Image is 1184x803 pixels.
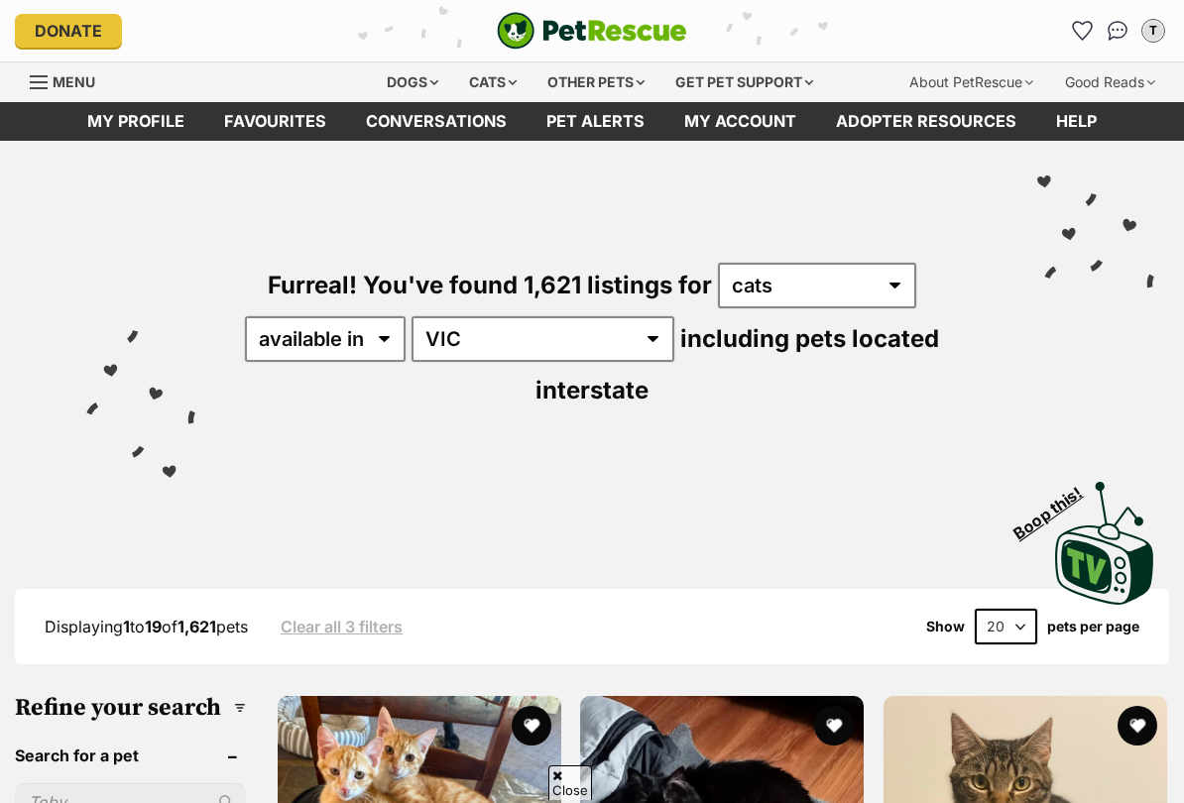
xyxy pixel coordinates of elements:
[1102,15,1133,47] a: Conversations
[15,746,246,764] header: Search for a pet
[1143,21,1163,41] div: T
[1066,15,1169,47] ul: Account quick links
[1118,706,1157,746] button: favourite
[815,706,855,746] button: favourite
[15,14,122,48] a: Donate
[527,102,664,141] a: Pet alerts
[15,694,246,722] h3: Refine your search
[145,617,162,636] strong: 19
[1055,482,1154,605] img: PetRescue TV logo
[1055,464,1154,609] a: Boop this!
[204,102,346,141] a: Favourites
[926,619,965,634] span: Show
[346,102,527,141] a: conversations
[535,324,939,404] span: including pets located interstate
[1066,15,1098,47] a: Favourites
[45,617,248,636] span: Displaying to of pets
[455,62,531,102] div: Cats
[1137,15,1169,47] button: My account
[268,271,712,299] span: Furreal! You've found 1,621 listings for
[67,102,204,141] a: My profile
[661,62,827,102] div: Get pet support
[373,62,452,102] div: Dogs
[497,12,687,50] img: logo-cat-932fe2b9b8326f06289b0f2fb663e598f794de774fb13d1741a6617ecf9a85b4.svg
[1047,619,1139,634] label: pets per page
[816,102,1036,141] a: Adopter resources
[533,62,658,102] div: Other pets
[1051,62,1169,102] div: Good Reads
[1108,21,1128,41] img: chat-41dd97257d64d25036548639549fe6c8038ab92f7586957e7f3b1b290dea8141.svg
[512,706,551,746] button: favourite
[497,12,687,50] a: PetRescue
[895,62,1047,102] div: About PetRescue
[123,617,130,636] strong: 1
[53,73,95,90] span: Menu
[1036,102,1117,141] a: Help
[1010,471,1102,542] span: Boop this!
[178,617,216,636] strong: 1,621
[281,618,403,635] a: Clear all 3 filters
[30,62,109,98] a: Menu
[664,102,816,141] a: My account
[548,765,592,800] span: Close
